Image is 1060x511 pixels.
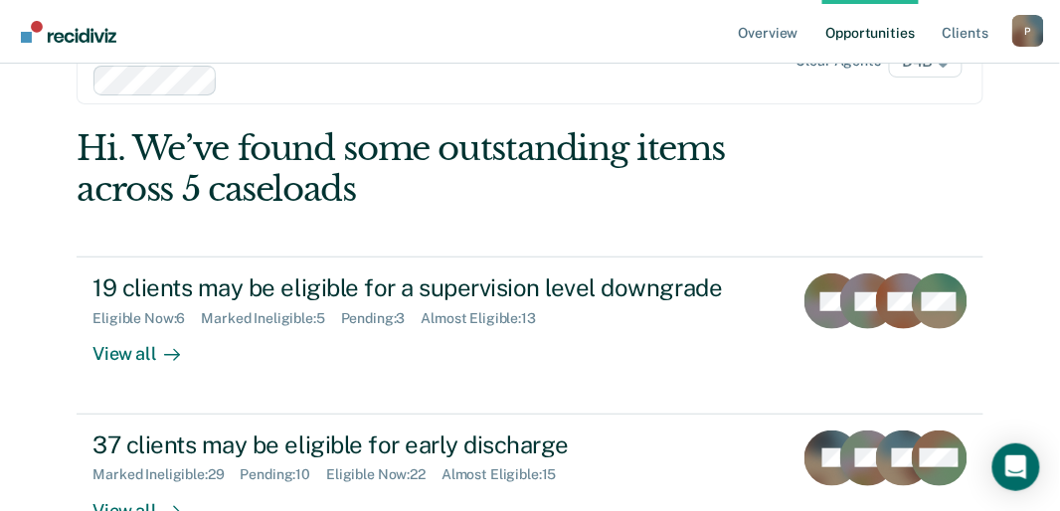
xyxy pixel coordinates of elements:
[442,466,573,483] div: Almost Eligible : 15
[1012,15,1044,47] button: Profile dropdown button
[77,256,982,414] a: 19 clients may be eligible for a supervision level downgradeEligible Now:6Marked Ineligible:5Pend...
[241,466,327,483] div: Pending : 10
[92,430,776,459] div: 37 clients may be eligible for early discharge
[341,310,422,327] div: Pending : 3
[201,310,340,327] div: Marked Ineligible : 5
[21,21,116,43] img: Recidiviz
[1012,15,1044,47] div: P
[92,466,240,483] div: Marked Ineligible : 29
[77,128,801,210] div: Hi. We’ve found some outstanding items across 5 caseloads
[992,443,1040,491] div: Open Intercom Messenger
[92,327,204,366] div: View all
[326,466,442,483] div: Eligible Now : 22
[422,310,553,327] div: Almost Eligible : 13
[92,310,201,327] div: Eligible Now : 6
[92,273,776,302] div: 19 clients may be eligible for a supervision level downgrade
